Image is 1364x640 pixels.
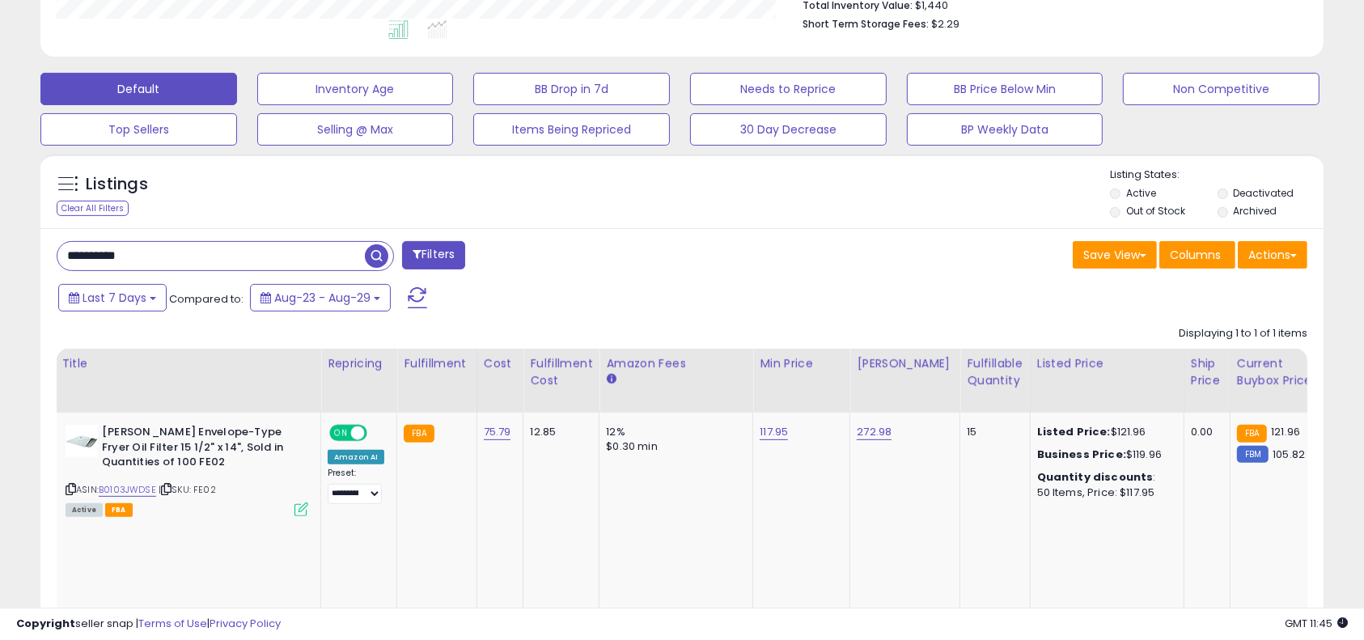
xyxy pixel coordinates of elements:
[1238,241,1307,269] button: Actions
[1126,186,1156,200] label: Active
[803,17,929,31] b: Short Term Storage Fees:
[1271,424,1300,439] span: 121.96
[967,425,1017,439] div: 15
[16,617,281,632] div: seller snap | |
[169,291,244,307] span: Compared to:
[1159,241,1235,269] button: Columns
[530,425,587,439] div: 12.85
[83,290,146,306] span: Last 7 Days
[328,468,384,504] div: Preset:
[760,355,843,372] div: Min Price
[1191,425,1218,439] div: 0.00
[606,355,746,372] div: Amazon Fees
[690,113,887,146] button: 30 Day Decrease
[1123,73,1320,105] button: Non Competitive
[58,284,167,312] button: Last 7 Days
[1191,355,1223,389] div: Ship Price
[857,355,953,372] div: [PERSON_NAME]
[760,424,788,440] a: 117.95
[1237,425,1267,443] small: FBA
[484,424,511,440] a: 75.79
[99,483,156,497] a: B0103JWDSE
[274,290,371,306] span: Aug-23 - Aug-29
[1037,425,1171,439] div: $121.96
[138,616,207,631] a: Terms of Use
[1037,447,1126,462] b: Business Price:
[1037,485,1171,500] div: 50 Items, Price: $117.95
[1170,247,1221,263] span: Columns
[1037,424,1111,439] b: Listed Price:
[328,355,390,372] div: Repricing
[257,73,454,105] button: Inventory Age
[473,113,670,146] button: Items Being Repriced
[690,73,887,105] button: Needs to Reprice
[1037,469,1154,485] b: Quantity discounts
[1237,446,1269,463] small: FBM
[1073,241,1157,269] button: Save View
[931,16,959,32] span: $2.29
[250,284,391,312] button: Aug-23 - Aug-29
[328,450,384,464] div: Amazon AI
[1233,204,1277,218] label: Archived
[57,201,129,216] div: Clear All Filters
[404,355,469,372] div: Fulfillment
[365,426,391,440] span: OFF
[1179,326,1307,341] div: Displaying 1 to 1 of 1 items
[66,425,308,515] div: ASIN:
[1233,186,1294,200] label: Deactivated
[967,355,1023,389] div: Fulfillable Quantity
[530,355,592,389] div: Fulfillment Cost
[86,173,148,196] h5: Listings
[1037,355,1177,372] div: Listed Price
[105,503,133,517] span: FBA
[473,73,670,105] button: BB Drop in 7d
[1037,447,1171,462] div: $119.96
[606,372,616,387] small: Amazon Fees.
[102,425,299,474] b: [PERSON_NAME] Envelope-Type Fryer Oil Filter 15 1/2" x 14", Sold in Quantities of 100 FE02
[1273,447,1305,462] span: 105.82
[1110,167,1323,183] p: Listing States:
[61,355,314,372] div: Title
[1037,470,1171,485] div: :
[484,355,517,372] div: Cost
[210,616,281,631] a: Privacy Policy
[606,439,740,454] div: $0.30 min
[907,73,1103,105] button: BB Price Below Min
[40,73,237,105] button: Default
[331,426,351,440] span: ON
[159,483,216,496] span: | SKU: FE02
[606,425,740,439] div: 12%
[857,424,892,440] a: 272.98
[16,616,75,631] strong: Copyright
[257,113,454,146] button: Selling @ Max
[1285,616,1348,631] span: 2025-09-6 11:45 GMT
[66,503,103,517] span: All listings currently available for purchase on Amazon
[402,241,465,269] button: Filters
[66,425,98,457] img: 21N8KORu8TL._SL40_.jpg
[1126,204,1185,218] label: Out of Stock
[1237,355,1320,389] div: Current Buybox Price
[907,113,1103,146] button: BP Weekly Data
[40,113,237,146] button: Top Sellers
[404,425,434,443] small: FBA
